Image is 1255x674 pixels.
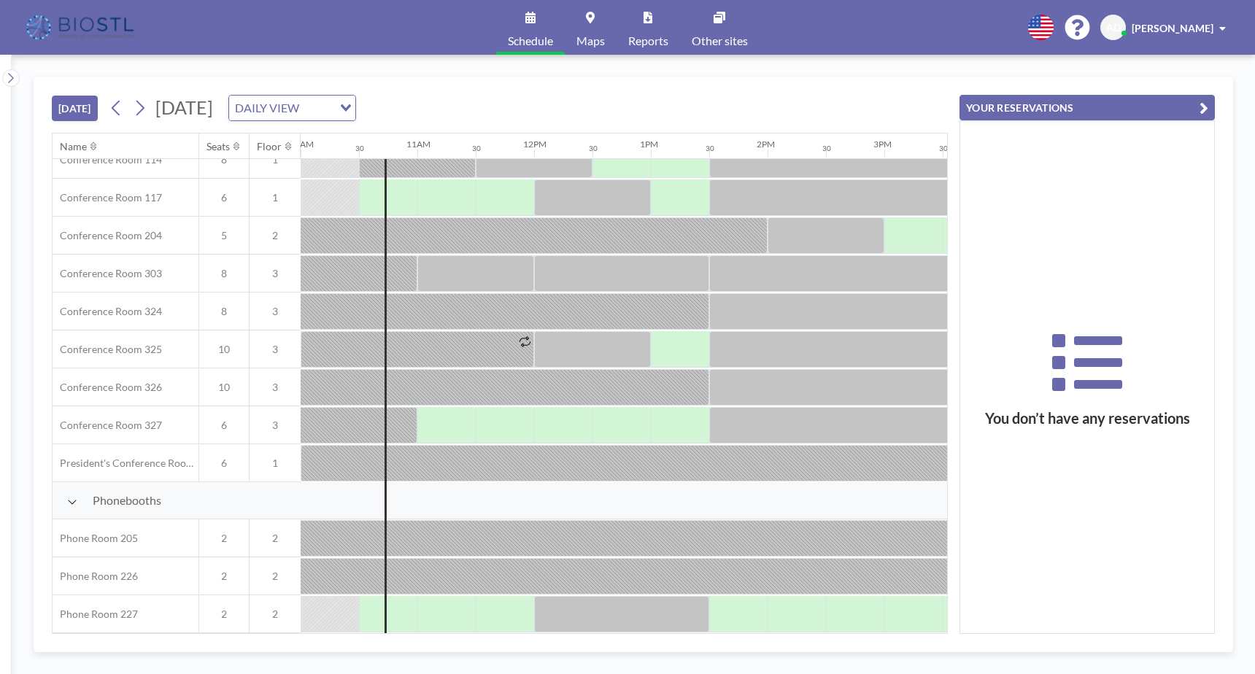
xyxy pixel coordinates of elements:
span: 6 [199,419,249,432]
span: Conference Room 324 [53,305,162,318]
span: 1 [250,457,301,470]
span: Conference Room 325 [53,343,162,356]
span: AD [1106,21,1121,34]
span: DAILY VIEW [232,98,302,117]
div: 30 [706,144,714,153]
span: 2 [250,229,301,242]
span: Schedule [508,35,553,47]
span: 3 [250,381,301,394]
span: Conference Room 326 [53,381,162,394]
span: Conference Room 117 [53,191,162,204]
span: Conference Room 327 [53,419,162,432]
img: organization-logo [23,13,139,42]
span: 3 [250,267,301,280]
div: 30 [355,144,364,153]
span: 3 [250,343,301,356]
span: 10 [199,343,249,356]
span: 2 [199,532,249,545]
span: 2 [250,570,301,583]
span: Maps [576,35,605,47]
span: Phone Room 205 [53,532,138,545]
button: YOUR RESERVATIONS [959,95,1215,120]
input: Search for option [304,98,331,117]
span: Phone Room 227 [53,608,138,621]
h3: You don’t have any reservations [960,409,1214,427]
span: 3 [250,419,301,432]
div: 30 [472,144,481,153]
div: Search for option [229,96,355,120]
div: 1PM [640,139,658,150]
span: 8 [199,153,249,166]
span: Conference Room 204 [53,229,162,242]
span: [PERSON_NAME] [1132,22,1213,34]
span: President's Conference Room - 109 [53,457,198,470]
span: Conference Room 303 [53,267,162,280]
span: [DATE] [155,96,213,118]
button: [DATE] [52,96,98,121]
div: 11AM [406,139,430,150]
span: Reports [628,35,668,47]
span: 2 [199,608,249,621]
span: 8 [199,267,249,280]
div: 12PM [523,139,547,150]
span: 6 [199,191,249,204]
span: Other sites [692,35,748,47]
span: Phone Room 226 [53,570,138,583]
span: Phonebooths [93,493,161,508]
span: 1 [250,153,301,166]
div: 30 [939,144,948,153]
span: 1 [250,191,301,204]
span: 2 [199,570,249,583]
div: Floor [257,140,282,153]
span: Conference Room 114 [53,153,162,166]
div: 10AM [290,139,314,150]
span: 5 [199,229,249,242]
div: 3PM [873,139,892,150]
span: 2 [250,608,301,621]
div: Name [60,140,87,153]
span: 2 [250,532,301,545]
div: 2PM [757,139,775,150]
span: 6 [199,457,249,470]
div: 30 [589,144,598,153]
div: Seats [206,140,230,153]
span: 3 [250,305,301,318]
span: 10 [199,381,249,394]
div: 30 [822,144,831,153]
span: 8 [199,305,249,318]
